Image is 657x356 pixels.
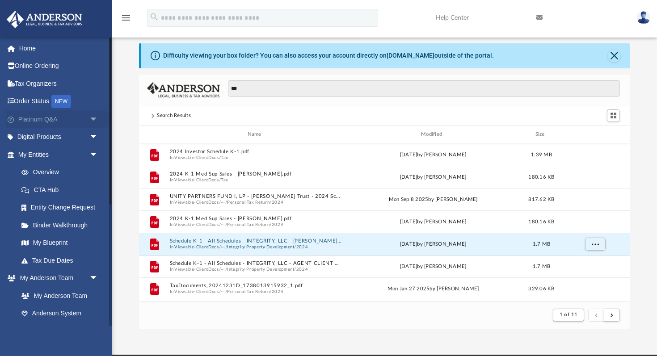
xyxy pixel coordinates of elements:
[219,155,221,161] span: /
[51,95,71,108] div: NEW
[89,128,107,147] span: arrow_drop_down
[170,261,343,267] button: Schedule K-1 - All Schedules - INTEGRITY, LLC - AGENT CLIENT CONNECTION CORPORATION - 2025-07-23_...
[89,269,107,288] span: arrow_drop_down
[6,92,112,111] a: Order StatusNEW
[272,289,284,295] button: 2024
[13,287,103,305] a: My Anderson Team
[13,216,112,234] a: Binder Walkthrough
[607,109,620,122] button: Switch to Grid View
[174,177,219,183] button: Viewable-ClientDocs
[143,130,165,138] div: id
[170,216,343,222] button: 2024 K-1 Med Sup Sales - [PERSON_NAME].pdf
[528,286,554,291] span: 329.06 KB
[219,267,221,272] span: /
[89,110,107,129] span: arrow_drop_down
[13,181,112,199] a: CTA Hub
[13,234,107,252] a: My Blueprint
[169,130,343,138] div: Name
[227,244,295,250] button: Integrity Property Development
[174,244,219,250] button: Viewable-ClientDocs
[585,238,606,251] button: More options
[524,130,560,138] div: Size
[221,244,225,250] button: ···
[563,130,626,138] div: id
[533,264,551,269] span: 1.7 MB
[170,289,343,295] span: In
[528,175,554,180] span: 180.16 KB
[228,80,620,97] input: Search files and folders
[270,289,271,295] span: /
[272,200,284,205] button: 2024
[221,200,225,205] button: ···
[6,128,112,146] a: Digital Productsarrow_drop_down
[296,244,308,250] button: 2024
[174,267,219,272] button: Viewable-ClientDocs
[170,194,343,200] button: UNITY PARTNERS FUND I, LP - [PERSON_NAME] Trust - 2024 Schedule K-1.pdf
[6,146,112,163] a: My Entitiesarrow_drop_down
[227,289,270,295] button: Personal Tax Return
[89,146,107,164] span: arrow_drop_down
[170,239,343,244] button: Schedule K-1 - All Schedules - INTEGRITY, LLC - [PERSON_NAME] AGENCY, INC. - 2025-07-23_04-12-36-...
[139,143,630,302] div: grid
[553,309,585,321] button: 1 of 11
[13,163,112,181] a: Overview
[221,289,225,295] button: ···
[294,267,296,272] span: /
[219,200,221,205] span: /
[347,218,520,226] div: [DATE] by [PERSON_NAME]
[174,222,219,228] button: Viewable-ClientDocs
[225,244,227,250] span: /
[272,222,284,228] button: 2024
[157,112,191,120] div: Search Results
[149,12,159,22] i: search
[170,155,343,161] span: In
[221,222,225,228] button: ···
[4,11,85,28] img: Anderson Advisors Platinum Portal
[387,52,434,59] a: [DOMAIN_NAME]
[637,11,650,24] img: User Pic
[219,244,221,250] span: /
[531,152,552,157] span: 1.39 MB
[174,200,219,205] button: Viewable-ClientDocs
[296,267,308,272] button: 2024
[219,289,221,295] span: /
[13,322,107,340] a: Client Referrals
[347,240,520,248] div: [DATE] by [PERSON_NAME]
[225,222,227,228] span: /
[347,151,520,159] div: [DATE] by [PERSON_NAME]
[221,177,229,183] button: Tax
[163,51,494,60] div: Difficulty viewing your box folder? You can also access your account directly on outside of the p...
[347,173,520,181] div: [DATE] by [PERSON_NAME]
[170,283,343,289] button: TaxDocuments_20241231D_1738013915932_1.pdf
[219,177,221,183] span: /
[170,172,343,177] button: 2024 K-1 Med Sup Sales - [PERSON_NAME].pdf
[221,155,229,161] button: Tax
[347,196,520,204] div: Mon Sep 8 2025 by [PERSON_NAME]
[221,267,225,272] button: ···
[170,149,343,155] button: 2024 Investor Schedule K-1.pdf
[6,39,112,57] a: Home
[227,222,270,228] button: Personal Tax Return
[170,244,343,250] span: In
[13,251,112,269] a: Tax Due Dates
[170,200,343,205] span: In
[528,197,554,202] span: 817.62 KB
[121,13,131,23] i: menu
[347,263,520,271] div: [DATE] by [PERSON_NAME]
[227,200,270,205] button: Personal Tax Return
[608,50,620,62] button: Close
[6,75,112,92] a: Tax Organizers
[294,244,296,250] span: /
[347,285,520,293] div: Mon Jan 27 2025 by [PERSON_NAME]
[121,17,131,23] a: menu
[174,289,219,295] button: Viewable-ClientDocs
[560,312,578,317] span: 1 of 11
[528,219,554,224] span: 180.16 KB
[170,177,343,183] span: In
[270,200,271,205] span: /
[346,130,520,138] div: Modified
[174,155,219,161] button: Viewable-ClientDocs
[6,110,112,128] a: Platinum Q&Aarrow_drop_down
[270,222,271,228] span: /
